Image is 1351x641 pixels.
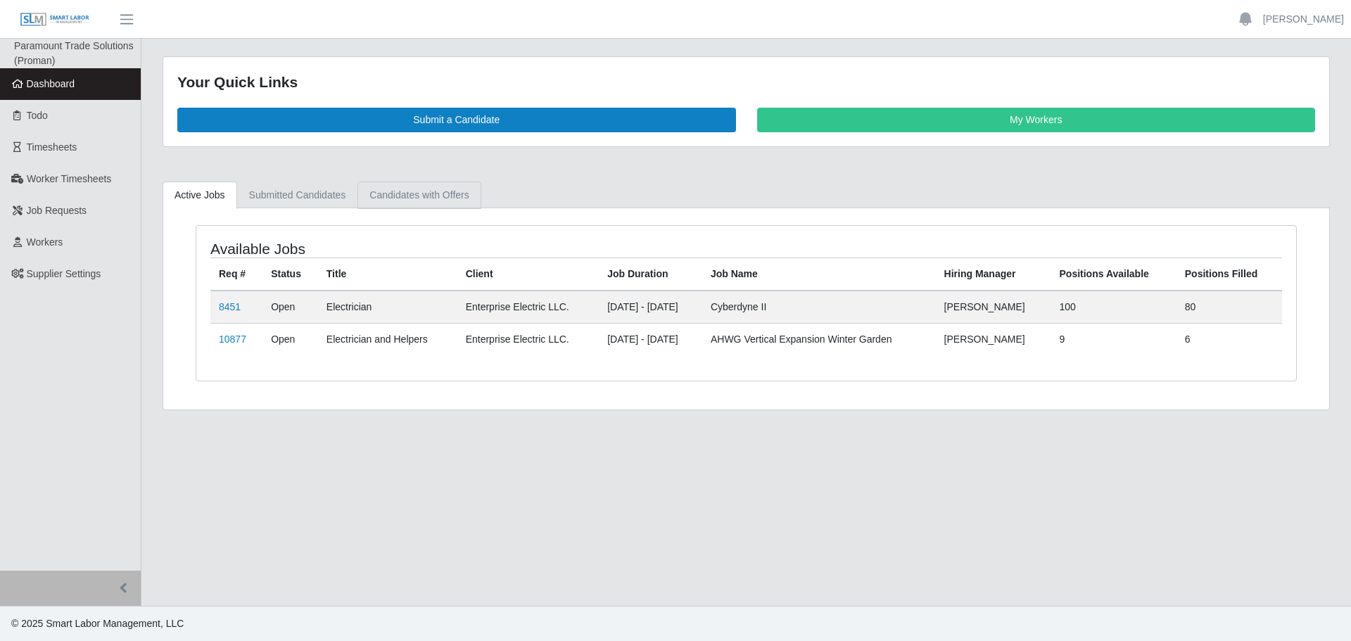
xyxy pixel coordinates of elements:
[14,40,134,66] span: Paramount Trade Solutions (Proman)
[1176,258,1282,291] th: Positions Filled
[936,258,1051,291] th: Hiring Manager
[757,108,1316,132] a: My Workers
[219,301,241,312] a: 8451
[702,291,936,324] td: Cyberdyne II
[457,323,600,355] td: Enterprise Electric LLC.
[599,323,702,355] td: [DATE] - [DATE]
[177,71,1315,94] div: Your Quick Links
[210,240,645,258] h4: Available Jobs
[318,258,457,291] th: Title
[27,268,101,279] span: Supplier Settings
[27,78,75,89] span: Dashboard
[262,291,318,324] td: Open
[262,323,318,355] td: Open
[702,323,936,355] td: AHWG Vertical Expansion Winter Garden
[457,258,600,291] th: Client
[1176,323,1282,355] td: 6
[599,258,702,291] th: Job Duration
[177,108,736,132] a: Submit a Candidate
[1176,291,1282,324] td: 80
[27,141,77,153] span: Timesheets
[163,182,237,209] a: Active Jobs
[219,334,246,345] a: 10877
[237,182,358,209] a: Submitted Candidates
[27,205,87,216] span: Job Requests
[1051,258,1176,291] th: Positions Available
[702,258,936,291] th: Job Name
[318,291,457,324] td: Electrician
[1051,291,1176,324] td: 100
[27,173,111,184] span: Worker Timesheets
[27,236,63,248] span: Workers
[357,182,481,209] a: Candidates with Offers
[936,291,1051,324] td: [PERSON_NAME]
[210,258,262,291] th: Req #
[599,291,702,324] td: [DATE] - [DATE]
[457,291,600,324] td: Enterprise Electric LLC.
[936,323,1051,355] td: [PERSON_NAME]
[1051,323,1176,355] td: 9
[27,110,48,121] span: Todo
[318,323,457,355] td: Electrician and Helpers
[1263,12,1344,27] a: [PERSON_NAME]
[11,618,184,629] span: © 2025 Smart Labor Management, LLC
[20,12,90,27] img: SLM Logo
[262,258,318,291] th: Status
